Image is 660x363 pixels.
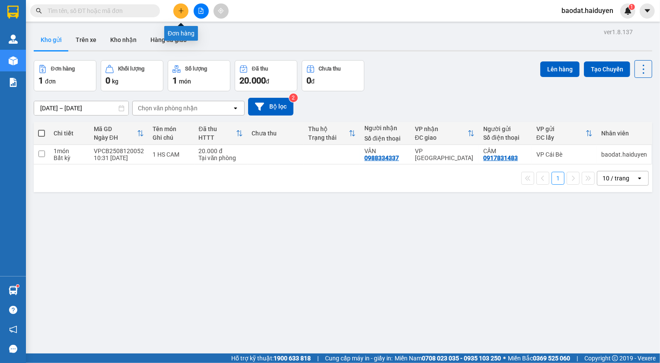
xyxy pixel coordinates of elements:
[640,3,655,19] button: caret-down
[199,148,243,154] div: 20.000 đ
[118,66,144,72] div: Khối lượng
[218,8,224,14] span: aim
[48,6,150,16] input: Tìm tên, số ĐT hoặc mã đơn
[536,151,593,158] div: VP Cái Bè
[9,345,17,353] span: message
[603,174,629,183] div: 10 / trang
[411,122,479,145] th: Toggle SortBy
[536,134,586,141] div: ĐC lấy
[9,306,17,314] span: question-circle
[9,35,18,44] img: warehouse-icon
[105,75,110,86] span: 0
[94,148,144,154] div: VPCB2508120052
[143,29,194,50] button: Hàng đã giao
[325,353,392,363] span: Cung cấp máy in - giấy in:
[629,4,635,10] sup: 1
[214,3,229,19] button: aim
[644,7,651,15] span: caret-down
[483,154,518,161] div: 0917831483
[601,130,647,137] div: Nhân viên
[138,104,198,112] div: Chọn văn phòng nhận
[577,353,578,363] span: |
[274,355,311,362] strong: 1900 633 818
[51,66,75,72] div: Đơn hàng
[179,78,191,85] span: món
[536,125,586,132] div: VP gửi
[289,93,298,102] sup: 2
[164,26,198,41] div: Đơn hàng
[173,3,188,19] button: plus
[308,125,349,132] div: Thu hộ
[185,66,207,72] div: Số lượng
[415,125,468,132] div: VP nhận
[584,61,630,77] button: Tạo Chuyến
[304,122,360,145] th: Toggle SortBy
[94,125,137,132] div: Mã GD
[532,122,597,145] th: Toggle SortBy
[69,29,103,50] button: Trên xe
[168,60,230,91] button: Số lượng1món
[364,154,399,161] div: 0988334337
[540,61,580,77] button: Lên hàng
[194,3,209,19] button: file-add
[266,78,269,85] span: đ
[54,148,85,154] div: 1 món
[112,78,118,85] span: kg
[7,6,19,19] img: logo-vxr
[153,125,190,132] div: Tên món
[94,134,137,141] div: Ngày ĐH
[36,8,42,14] span: search
[231,353,311,363] span: Hỗ trợ kỹ thuật:
[415,134,468,141] div: ĐC giao
[9,325,17,334] span: notification
[252,130,300,137] div: Chưa thu
[34,101,128,115] input: Select a date range.
[34,29,69,50] button: Kho gửi
[552,172,564,185] button: 1
[415,148,475,161] div: VP [GEOGRAPHIC_DATA]
[16,285,19,287] sup: 1
[9,286,18,295] img: warehouse-icon
[235,60,297,91] button: Đã thu20.000đ
[9,56,18,65] img: warehouse-icon
[319,66,341,72] div: Chưa thu
[103,29,143,50] button: Kho nhận
[153,134,190,141] div: Ghi chú
[503,357,506,360] span: ⚪️
[199,134,236,141] div: HTTT
[248,98,293,116] button: Bộ lọc
[364,135,406,142] div: Số điện thoại
[533,355,570,362] strong: 0369 525 060
[604,27,633,37] div: ver 1.8.137
[364,148,406,154] div: VÂN
[317,353,319,363] span: |
[45,78,56,85] span: đơn
[483,148,528,154] div: CẦM
[199,154,243,161] div: Tại văn phòng
[311,78,315,85] span: đ
[306,75,311,86] span: 0
[232,105,239,112] svg: open
[239,75,266,86] span: 20.000
[199,125,236,132] div: Đã thu
[252,66,268,72] div: Đã thu
[483,134,528,141] div: Số điện thoại
[178,8,184,14] span: plus
[198,8,204,14] span: file-add
[9,78,18,87] img: solution-icon
[54,130,85,137] div: Chi tiết
[38,75,43,86] span: 1
[636,175,643,182] svg: open
[630,4,633,10] span: 1
[508,353,570,363] span: Miền Bắc
[54,154,85,161] div: Bất kỳ
[89,122,148,145] th: Toggle SortBy
[172,75,177,86] span: 1
[153,151,190,158] div: 1 HS CAM
[302,60,364,91] button: Chưa thu0đ
[308,134,349,141] div: Trạng thái
[422,355,501,362] strong: 0708 023 035 - 0935 103 250
[101,60,163,91] button: Khối lượng0kg
[612,355,618,361] span: copyright
[555,5,620,16] span: baodat.haiduyen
